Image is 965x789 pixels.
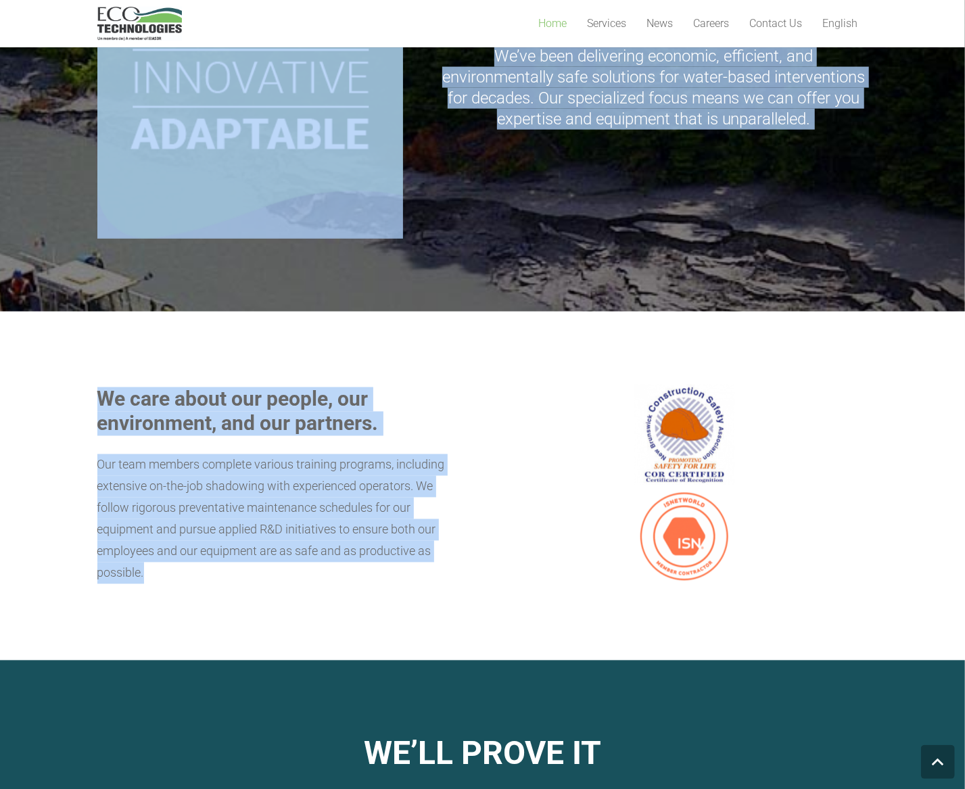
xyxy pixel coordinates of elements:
span: News [647,17,674,30]
span: Careers [694,17,730,30]
span: Contact Us [750,17,803,30]
span: English [823,17,858,30]
span: Home [539,17,567,30]
strong: WE’LL PROVE IT [364,734,601,773]
span: We’ve been delivering economic, efficient, and environmentally safe solutions for water-based int... [442,47,865,128]
a: Back to top [921,745,955,779]
p: Our team members complete various training programs, including extensive on-the-job shadowing wit... [97,454,465,584]
strong: We care about our people, our environment, and our partners. [97,387,379,435]
a: logo_EcoTech_ASDR_RGB [97,7,182,41]
span: Services [588,17,627,30]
